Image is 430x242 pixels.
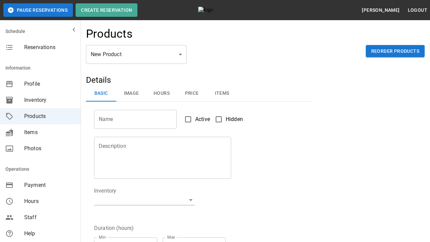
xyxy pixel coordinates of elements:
[198,7,235,13] img: logo
[366,45,425,57] button: Reorder Products
[195,115,210,123] span: Active
[116,85,146,102] button: Image
[24,230,75,238] span: Help
[86,85,116,102] button: Basic
[86,45,187,64] div: New Product
[86,27,133,41] h4: Products
[405,4,430,16] button: Logout
[94,187,116,195] legend: Inventory
[207,85,237,102] button: Items
[24,112,75,120] span: Products
[226,115,243,123] span: Hidden
[24,128,75,136] span: Items
[212,112,243,126] label: Hidden products will not be visible to customers. You can still create and use them for bookings.
[24,80,75,88] span: Profile
[86,75,312,85] h5: Details
[24,181,75,189] span: Payment
[86,85,312,102] div: basic tabs example
[76,3,137,17] button: Create Reservation
[359,4,402,16] button: [PERSON_NAME]
[3,3,73,17] button: Pause Reservations
[24,145,75,153] span: Photos
[24,96,75,104] span: Inventory
[24,213,75,221] span: Staff
[24,197,75,205] span: Hours
[24,43,75,51] span: Reservations
[94,224,134,232] legend: Duration (hours)
[177,85,207,102] button: Price
[146,85,177,102] button: Hours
